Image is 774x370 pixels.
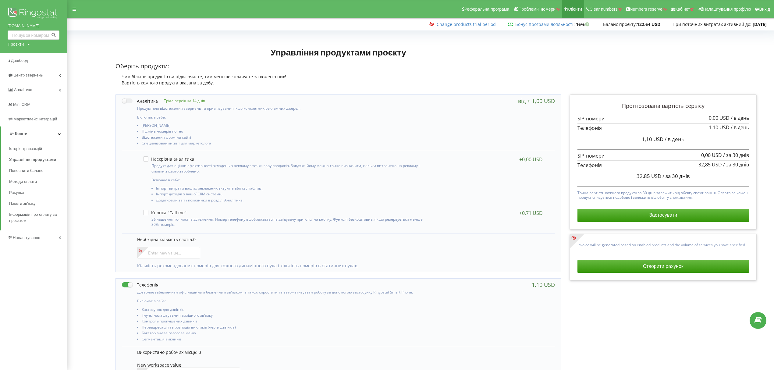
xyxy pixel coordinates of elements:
span: 1,10 USD [709,124,730,131]
img: Ringostat logo [8,6,59,21]
button: Створити рахунок [577,260,749,273]
p: Оберіть продукти: [115,62,561,71]
span: New workspace value [137,362,181,368]
li: Переадресація та розподіл викликів (черги дзвінків) [142,325,425,331]
a: [DOMAIN_NAME] [8,23,59,29]
span: Кошти [15,131,27,136]
input: Пошук за номером [8,30,59,40]
p: Точна вартість кожного продукту за 30 днів залежить від обсягу споживання. Оплата за кожен продук... [577,189,749,200]
a: Поповнити баланс [9,165,67,176]
li: [PERSON_NAME] [142,123,425,129]
span: Клієнти [567,7,582,12]
li: Застосунок для дзвінків [142,308,425,313]
span: Баланс проєкту: [603,21,637,27]
li: Імпорт доходів з вашої CRM системи, [156,192,423,198]
li: Імпорт витрат з ваших рекламних акаунтів або csv таблиці, [156,186,423,192]
span: Numbers reserve [630,7,662,12]
span: 32,85 USD [698,161,722,168]
span: Налаштування [13,235,40,240]
li: Гнучкі налаштування вихідного зв'язку [142,313,425,319]
p: Включає в себе: [137,115,425,120]
p: Збільшення точності відстеження. Номер телефону відображається відвідувачу при кліці на кнопку. Ф... [151,217,423,227]
p: Телефонія [577,162,749,169]
span: 32,85 USD [637,173,661,180]
span: Аналiтика [14,87,32,92]
span: Управління продуктами [9,157,56,163]
a: Бонус програми лояльності [515,21,573,27]
div: від + 1,00 USD [518,98,555,104]
span: 1,10 USD [642,136,663,143]
div: Чим більше продуктів ви підключаєте, тим меньше сплачуєте за кожен з них! [115,74,561,80]
li: Сегментація викликів [142,337,425,343]
a: Пакети зв'язку [9,198,67,209]
h1: Управління продуктами проєкту [115,47,561,58]
span: Центр звернень [13,73,43,77]
li: Додатковий звіт і показники в розділі Аналітика. [156,198,423,204]
li: Багаторівневе голосове меню [142,331,425,337]
a: Історія транзакцій [9,143,67,154]
span: / за 30 днів [723,161,749,168]
span: / в день [731,124,749,131]
label: Наскрізна аналітика [143,156,194,162]
a: Інформація про оплату за проєктом [9,209,67,226]
span: / в день [731,115,749,121]
li: Відстеження форм на сайті [142,135,425,141]
span: Рахунки [9,190,24,196]
li: Контроль пропущених дзвінків [142,319,425,325]
div: Вартість кожного продукта вказана за добу. [115,80,561,86]
span: При поточних витратах активний до: [673,21,751,27]
span: Пакети зв'язку [9,201,36,207]
span: Реферальна програма [464,7,509,12]
a: Кошти [1,126,67,141]
span: Проблемні номери [518,7,556,12]
label: Кнопка "Call me" [143,210,186,215]
strong: 16% [576,21,591,27]
label: Аналітика [122,98,158,104]
a: Change products trial period [437,21,496,27]
div: Проєкти [8,41,24,47]
p: Кількість рекомендованих номерів для кожного динамічного пула і кількість номерів в статичних пулах. [137,263,549,269]
p: Включає в себе: [137,298,425,304]
a: Рахунки [9,187,67,198]
span: / за 30 днів [662,173,690,180]
p: Продукт для відстеження звернень та прив'язування їх до конкретних рекламних джерел. [137,106,425,111]
p: SIP-номери [577,152,749,159]
span: Кабінет [675,7,690,12]
div: +0,71 USD [519,210,543,216]
p: Прогнозована вартість сервісу [577,102,749,110]
span: 0,00 USD [701,152,722,158]
span: Інформація про оплату за проєктом [9,212,64,224]
span: Методи оплати [9,179,37,185]
strong: 122,64 USD [637,21,660,27]
a: Методи оплати [9,176,67,187]
strong: [DATE] [753,21,767,27]
label: Телефонія [122,282,158,288]
span: Clear numbers [590,7,618,12]
span: Використано робочих місць: 3 [137,349,201,355]
div: 1,10 USD [532,282,555,288]
li: Спеціалізований звіт для маркетолога [142,141,425,147]
p: Дозволяє забезпечити офіс надійним безпечним зв'язком, а також спростити та автоматизувати роботу... [137,290,425,295]
p: Продукт для оцінки ефективності вкладень в рекламу з точки зору продажів. Завдяки йому можна точн... [151,163,423,173]
span: Вихід [759,7,770,12]
button: Застосувати [577,209,749,222]
span: 0,00 USD [709,115,730,121]
span: : [515,21,575,27]
p: Включає в себе: [151,177,423,183]
span: Налаштування профілю [703,7,751,12]
span: Маркетплейс інтеграцій [13,117,57,121]
span: Mini CRM [13,102,30,107]
p: Необхідна кількість слотів: [137,237,549,243]
p: Тріал-версія на 14 днів [158,98,205,103]
p: Invoice will be generated based on enabled products and the volume of services you have specified [577,241,749,247]
span: 0 [193,237,196,242]
p: SIP-номери [577,115,749,122]
li: Підміна номерів по гео [142,129,425,135]
input: Enter new value... [137,247,200,258]
a: Управління продуктами [9,154,67,165]
span: Історія транзакцій [9,146,42,152]
span: / за 30 днів [723,152,749,158]
span: Дашборд [11,58,28,63]
span: Поповнити баланс [9,168,43,174]
div: +0,00 USD [519,156,543,162]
